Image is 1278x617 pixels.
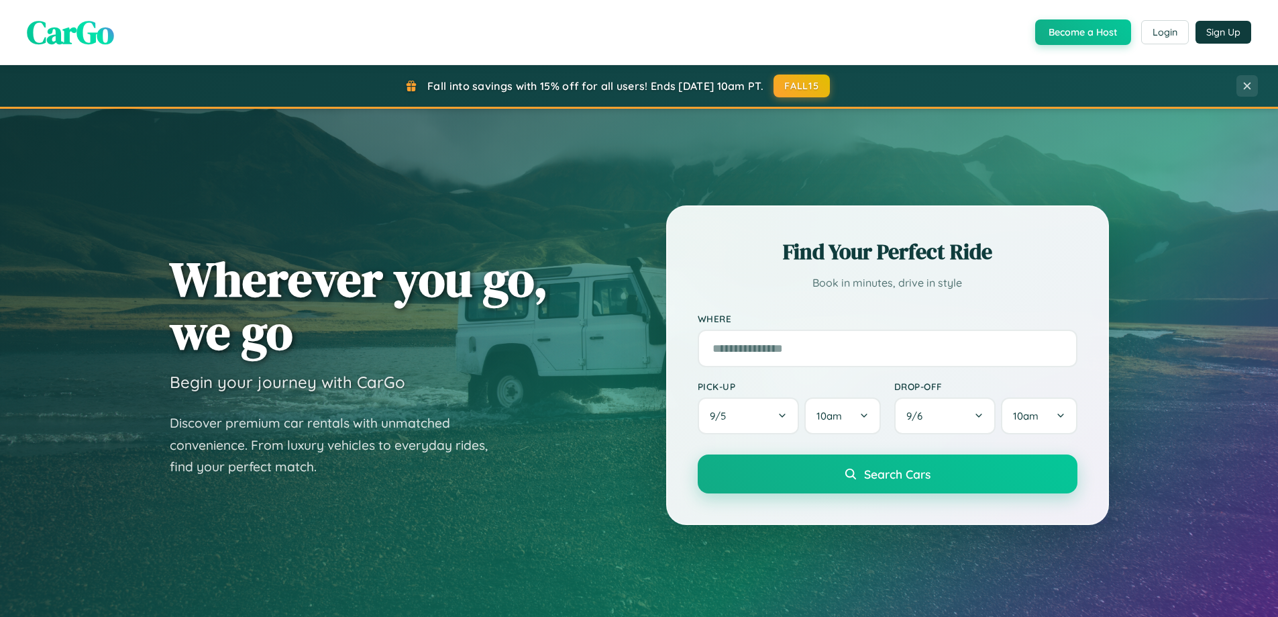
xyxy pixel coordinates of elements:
[774,75,830,97] button: FALL15
[804,397,880,434] button: 10am
[170,412,505,478] p: Discover premium car rentals with unmatched convenience. From luxury vehicles to everyday rides, ...
[698,381,881,392] label: Pick-up
[864,467,930,481] span: Search Cars
[170,372,405,392] h3: Begin your journey with CarGo
[698,273,1077,293] p: Book in minutes, drive in style
[1141,20,1189,44] button: Login
[1001,397,1077,434] button: 10am
[1035,19,1131,45] button: Become a Host
[894,397,996,434] button: 9/6
[427,79,763,93] span: Fall into savings with 15% off for all users! Ends [DATE] 10am PT.
[906,410,929,422] span: 9 / 6
[894,381,1077,392] label: Drop-off
[1013,410,1039,422] span: 10am
[170,252,548,359] h1: Wherever you go, we go
[710,410,733,422] span: 9 / 5
[27,10,114,54] span: CarGo
[816,410,842,422] span: 10am
[698,455,1077,493] button: Search Cars
[698,237,1077,267] h2: Find Your Perfect Ride
[1195,21,1251,44] button: Sign Up
[698,397,800,434] button: 9/5
[698,313,1077,324] label: Where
